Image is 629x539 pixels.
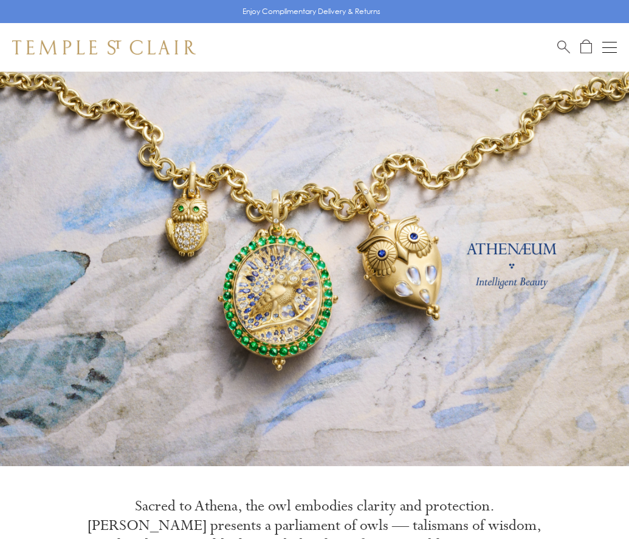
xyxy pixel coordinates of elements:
button: Open navigation [602,40,617,55]
p: Enjoy Complimentary Delivery & Returns [242,5,380,18]
img: Temple St. Clair [12,40,196,55]
a: Search [557,39,570,55]
a: Open Shopping Bag [580,39,592,55]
